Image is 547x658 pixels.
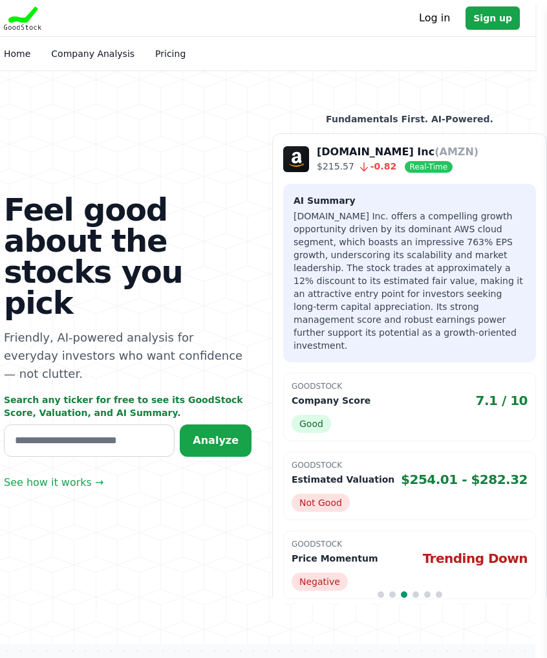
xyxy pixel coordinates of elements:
[283,146,309,172] img: Company Logo
[419,10,450,26] a: Log in
[292,573,348,591] span: Negative
[436,591,442,598] span: Go to slide 6
[193,434,239,446] span: Analyze
[389,591,396,598] span: Go to slide 2
[401,470,528,488] span: $254.01 - $282.32
[466,6,520,30] a: Sign up
[292,494,350,512] span: Not Good
[434,146,478,158] span: (AMZN)
[4,393,252,419] p: Search any ticker for free to see its GoodStock Score, Valuation, and AI Summary.
[413,591,419,598] span: Go to slide 4
[401,591,407,598] span: Go to slide 3
[272,113,547,126] p: Fundamentals First. AI-Powered.
[292,394,370,407] p: Company Score
[317,144,478,160] p: [DOMAIN_NAME] Inc
[292,415,331,433] span: Good
[4,6,41,30] img: Goodstock Logo
[292,552,378,565] p: Price Momentum
[4,329,252,383] p: Friendly, AI-powered analysis for everyday investors who want confidence — not clutter.
[4,49,30,59] a: Home
[272,133,547,615] a: Company Logo [DOMAIN_NAME] Inc(AMZN) $215.57 -0.82 Real-Time AI Summary [DOMAIN_NAME] Inc. offers...
[4,475,103,490] a: See how it works →
[292,460,528,470] p: GoodStock
[180,424,252,457] button: Analyze
[378,591,384,598] span: Go to slide 1
[51,49,134,59] a: Company Analysis
[272,133,547,615] div: 3 / 6
[294,194,526,207] h3: AI Summary
[405,161,453,173] span: Real-Time
[424,591,431,598] span: Go to slide 5
[294,210,526,352] p: [DOMAIN_NAME] Inc. offers a compelling growth opportunity driven by its dominant AWS cloud segmen...
[155,49,186,59] a: Pricing
[292,473,394,486] p: Estimated Valuation
[317,160,478,173] p: $215.57
[476,391,528,410] span: 7.1 / 10
[4,194,252,318] h1: Feel good about the stocks you pick
[354,161,396,171] span: -0.82
[423,549,528,567] span: Trending Down
[292,539,528,549] p: GoodStock
[292,381,528,391] p: GoodStock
